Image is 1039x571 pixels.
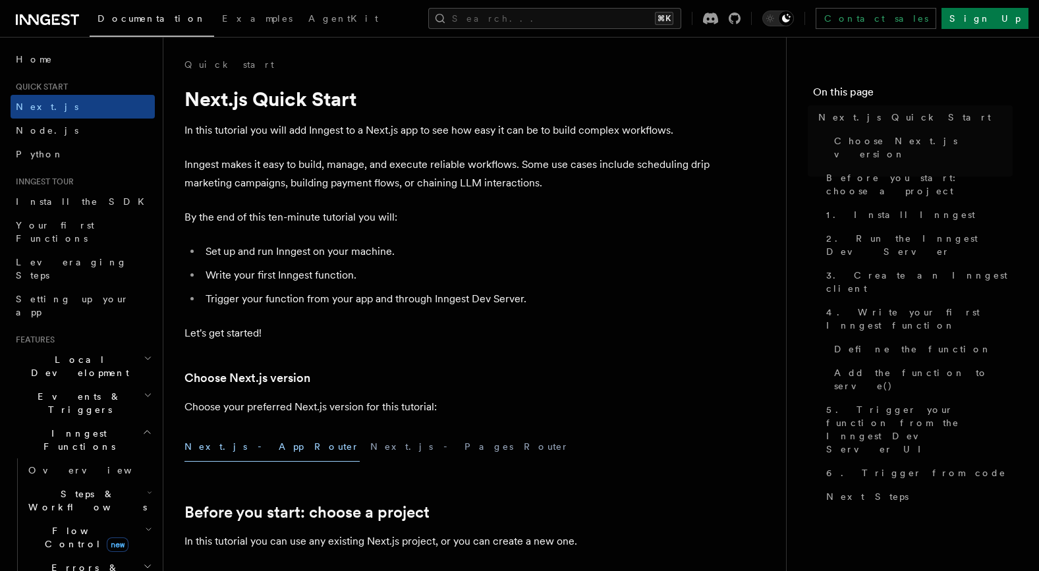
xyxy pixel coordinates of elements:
[300,4,386,36] a: AgentKit
[826,171,1013,198] span: Before you start: choose a project
[826,466,1006,479] span: 6. Trigger from code
[184,58,274,71] a: Quick start
[821,227,1013,263] a: 2. Run the Inngest Dev Server
[11,95,155,119] a: Next.js
[11,177,74,187] span: Inngest tour
[826,306,1013,332] span: 4. Write your first Inngest function
[11,213,155,250] a: Your first Functions
[655,12,673,25] kbd: ⌘K
[16,149,64,159] span: Python
[11,385,155,421] button: Events & Triggers
[821,485,1013,508] a: Next Steps
[818,111,991,124] span: Next.js Quick Start
[23,458,155,482] a: Overview
[11,47,155,71] a: Home
[821,461,1013,485] a: 6. Trigger from code
[184,369,310,387] a: Choose Next.js version
[826,269,1013,295] span: 3. Create an Inngest client
[11,348,155,385] button: Local Development
[762,11,794,26] button: Toggle dark mode
[834,134,1013,161] span: Choose Next.js version
[11,390,144,416] span: Events & Triggers
[826,490,909,503] span: Next Steps
[202,290,712,308] li: Trigger your function from your app and through Inngest Dev Server.
[826,208,975,221] span: 1. Install Inngest
[98,13,206,24] span: Documentation
[23,524,145,551] span: Flow Control
[11,190,155,213] a: Install the SDK
[184,432,360,462] button: Next.js - App Router
[16,125,78,136] span: Node.js
[826,232,1013,258] span: 2. Run the Inngest Dev Server
[11,82,68,92] span: Quick start
[308,13,378,24] span: AgentKit
[184,208,712,227] p: By the end of this ten-minute tutorial you will:
[11,287,155,324] a: Setting up your app
[184,532,712,551] p: In this tutorial you can use any existing Next.js project, or you can create a new one.
[28,465,164,476] span: Overview
[834,366,1013,393] span: Add the function to serve()
[834,342,992,356] span: Define the function
[11,335,55,345] span: Features
[23,519,155,556] button: Flow Controlnew
[821,263,1013,300] a: 3. Create an Inngest client
[16,257,127,281] span: Leveraging Steps
[16,294,129,317] span: Setting up your app
[821,166,1013,203] a: Before you start: choose a project
[829,361,1013,398] a: Add the function to serve()
[184,398,712,416] p: Choose your preferred Next.js version for this tutorial:
[11,427,142,453] span: Inngest Functions
[16,53,53,66] span: Home
[821,398,1013,461] a: 5. Trigger your function from the Inngest Dev Server UI
[202,266,712,285] li: Write your first Inngest function.
[16,196,152,207] span: Install the SDK
[184,155,712,192] p: Inngest makes it easy to build, manage, and execute reliable workflows. Some use cases include sc...
[184,121,712,140] p: In this tutorial you will add Inngest to a Next.js app to see how easy it can be to build complex...
[816,8,936,29] a: Contact sales
[11,142,155,166] a: Python
[370,432,569,462] button: Next.js - Pages Router
[107,537,128,552] span: new
[90,4,214,37] a: Documentation
[941,8,1028,29] a: Sign Up
[23,482,155,519] button: Steps & Workflows
[16,101,78,112] span: Next.js
[184,87,712,111] h1: Next.js Quick Start
[222,13,293,24] span: Examples
[214,4,300,36] a: Examples
[821,203,1013,227] a: 1. Install Inngest
[184,503,430,522] a: Before you start: choose a project
[11,250,155,287] a: Leveraging Steps
[11,119,155,142] a: Node.js
[428,8,681,29] button: Search...⌘K
[11,421,155,458] button: Inngest Functions
[16,220,94,244] span: Your first Functions
[829,129,1013,166] a: Choose Next.js version
[202,242,712,261] li: Set up and run Inngest on your machine.
[23,487,147,514] span: Steps & Workflows
[813,105,1013,129] a: Next.js Quick Start
[813,84,1013,105] h4: On this page
[11,353,144,379] span: Local Development
[829,337,1013,361] a: Define the function
[184,324,712,342] p: Let's get started!
[821,300,1013,337] a: 4. Write your first Inngest function
[826,403,1013,456] span: 5. Trigger your function from the Inngest Dev Server UI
